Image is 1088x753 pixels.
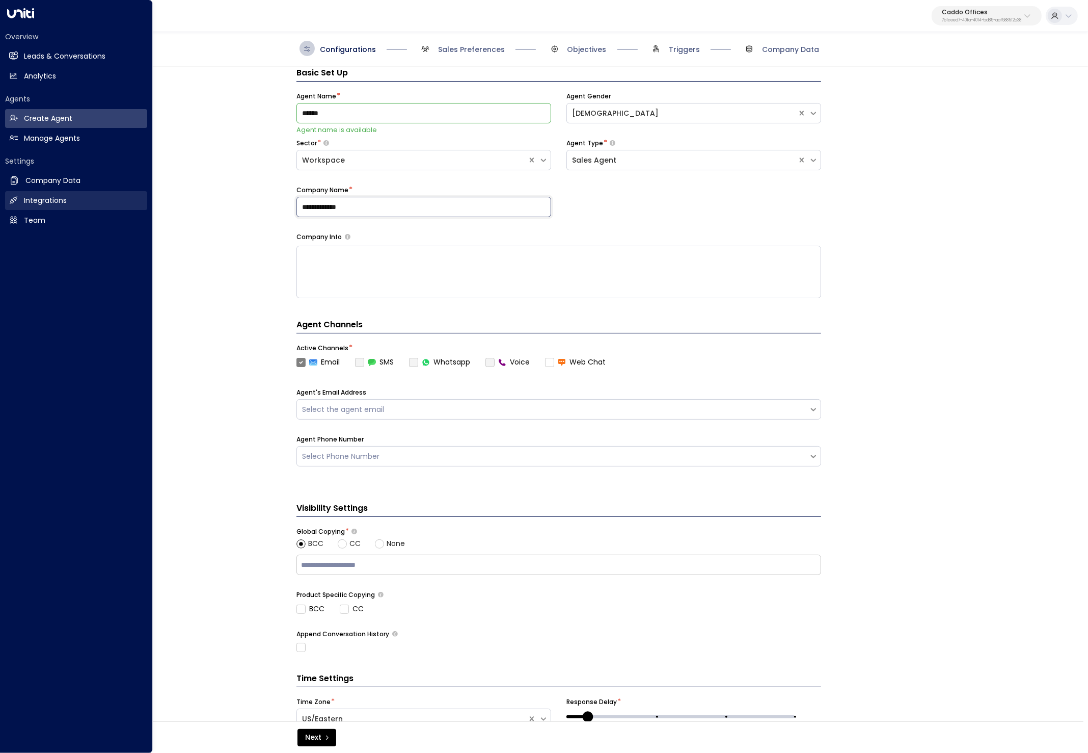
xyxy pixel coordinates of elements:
div: [DEMOGRAPHIC_DATA] [572,108,792,119]
div: Sales Agent [572,155,792,166]
a: Team [5,211,147,230]
div: Select the agent email [302,404,804,415]
label: Voice [485,357,530,368]
h2: Manage Agents [24,133,80,144]
span: Objectives [567,44,607,55]
div: To activate this channel, please go to the Integrations page [409,357,470,368]
label: Time Zone [296,697,331,707]
span: Sales Preferences [438,44,505,55]
div: Select Phone Number [302,451,804,462]
a: Leads & Conversations [5,47,147,66]
div: Workspace [302,155,522,166]
label: Company Info [296,232,342,242]
label: SMS [355,357,394,368]
a: Create Agent [5,109,147,128]
label: Agent Phone Number [296,435,364,444]
p: Caddo Offices [942,9,1021,15]
button: Only use if needed, as email clients normally append the conversation history to outgoing emails.... [392,631,398,637]
label: Agent Name [296,92,336,101]
label: Global Copying [296,527,345,536]
span: Configurations [320,44,376,55]
label: Product Specific Copying [296,590,375,600]
h2: Company Data [25,175,80,186]
a: Analytics [5,67,147,86]
h2: Create Agent [24,113,72,124]
h2: Integrations [24,195,67,206]
label: Response Delay [566,697,617,707]
p: 7b1ceed7-40fa-4014-bd85-aaf588512a38 [942,18,1021,22]
span: Triggers [669,44,700,55]
label: Append Conversation History [296,630,389,639]
span: Agent name is available [296,125,377,134]
a: Company Data [5,171,147,190]
label: Company Name [296,186,348,195]
h3: Visibility Settings [296,502,821,517]
label: Agent's Email Address [296,388,366,397]
a: Manage Agents [5,129,147,148]
label: Sector [296,139,317,148]
button: Select whether your copilot will handle inquiries directly from leads or from brokers representin... [323,140,329,146]
a: Integrations [5,191,147,210]
h3: Basic Set Up [296,67,821,82]
button: Provide a brief overview of your company, including your industry, products or services, and any ... [345,234,350,240]
h2: Agents [5,94,147,104]
label: CC [340,604,364,614]
span: None [387,538,405,549]
label: Email [296,357,340,368]
h3: Time Settings [296,672,821,687]
span: BCC [308,538,323,549]
button: Caddo Offices7b1ceed7-40fa-4014-bd85-aaf588512a38 [932,6,1042,25]
span: Company Data [762,44,819,55]
span: CC [349,538,361,549]
button: Determine if there should be product-specific CC or BCC rules for all of the agent’s emails. Sele... [378,592,384,598]
h2: Analytics [24,71,56,82]
label: Active Channels [296,344,348,353]
label: BCC [296,604,324,614]
label: Agent Type [566,139,603,148]
h2: Team [24,215,45,226]
button: Select whether your copilot will handle inquiries directly from leads or from brokers representin... [610,140,615,146]
div: To activate this channel, please go to the Integrations page [355,357,394,368]
h2: Overview [5,32,147,42]
h4: Agent Channels [296,319,821,333]
label: Agent Gender [566,92,611,101]
h2: Settings [5,156,147,166]
h2: Leads & Conversations [24,51,105,62]
div: To activate this channel, please go to the Integrations page [485,357,530,368]
label: Web Chat [545,357,606,368]
button: Next [297,729,336,746]
label: Whatsapp [409,357,470,368]
button: Choose whether the agent should include specific emails in the CC or BCC line of all outgoing ema... [351,528,357,535]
